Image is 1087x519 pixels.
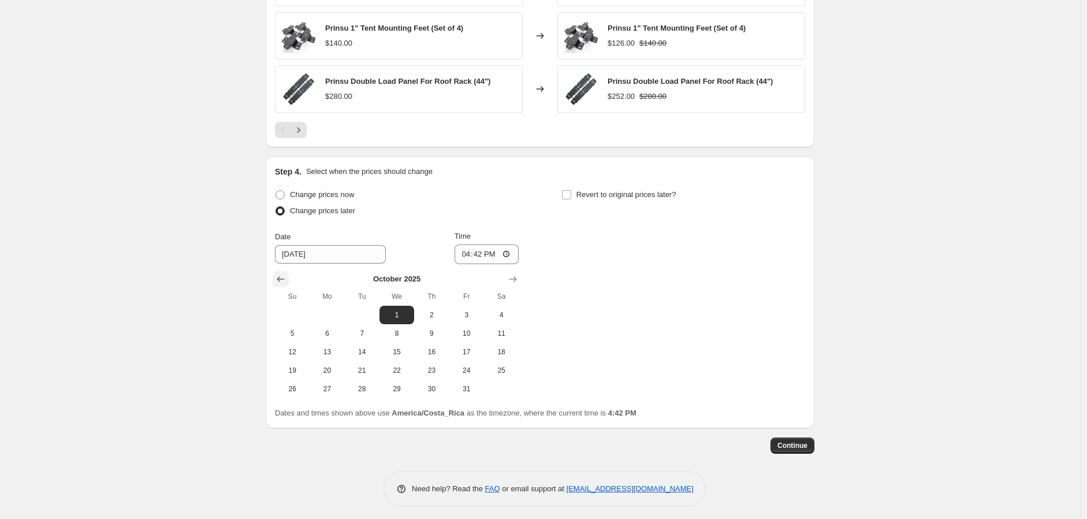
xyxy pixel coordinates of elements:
span: 31 [454,384,479,394]
button: Saturday October 18 2025 [484,343,519,361]
span: Sa [489,292,514,301]
button: Show previous month, September 2025 [273,271,289,287]
span: Change prices later [290,206,355,215]
button: Saturday October 4 2025 [484,306,519,324]
span: 24 [454,366,479,375]
button: Wednesday October 29 2025 [379,380,414,398]
span: 10 [454,329,479,338]
span: Tu [349,292,375,301]
span: 4 [489,310,514,320]
span: Change prices now [290,190,354,199]
button: Saturday October 11 2025 [484,324,519,343]
input: 12:00 [455,244,519,264]
span: Su [280,292,305,301]
div: $280.00 [325,91,352,102]
button: Monday October 13 2025 [310,343,344,361]
th: Sunday [275,287,310,306]
span: 30 [419,384,444,394]
th: Saturday [484,287,519,306]
span: 3 [454,310,479,320]
span: 16 [419,347,444,357]
span: Dates and times shown above use as the timezone, where the current time is [275,409,636,417]
button: Sunday October 12 2025 [275,343,310,361]
span: 20 [314,366,340,375]
button: Sunday October 26 2025 [275,380,310,398]
span: 19 [280,366,305,375]
span: 11 [489,329,514,338]
a: FAQ [485,484,500,493]
span: 21 [349,366,375,375]
b: 4:42 PM [608,409,636,417]
span: Fr [454,292,479,301]
button: Monday October 6 2025 [310,324,344,343]
span: 2 [419,310,444,320]
button: Thursday October 30 2025 [414,380,449,398]
span: 22 [384,366,410,375]
span: Prinsu 1" Tent Mounting Feet (Set of 4) [608,24,746,32]
span: 1 [384,310,410,320]
span: 8 [384,329,410,338]
img: 1inchMountingFeetCloseup_80x.jpg [281,18,316,53]
button: Friday October 24 2025 [449,361,484,380]
span: Mo [314,292,340,301]
a: [EMAIL_ADDRESS][DOMAIN_NAME] [567,484,694,493]
span: 17 [454,347,479,357]
button: Wednesday October 22 2025 [379,361,414,380]
span: 18 [489,347,514,357]
div: $252.00 [608,91,635,102]
span: 12 [280,347,305,357]
span: Prinsu Double Load Panel For Roof Rack (44") [608,77,773,86]
span: Time [455,232,471,240]
p: Select when the prices should change [306,166,433,177]
span: 15 [384,347,410,357]
button: Thursday October 16 2025 [414,343,449,361]
span: Need help? Read the [412,484,485,493]
span: or email support at [500,484,567,493]
span: Prinsu 1" Tent Mounting Feet (Set of 4) [325,24,463,32]
button: Wednesday October 15 2025 [379,343,414,361]
nav: Pagination [275,122,307,138]
button: Friday October 31 2025 [449,380,484,398]
span: Revert to original prices later? [576,190,676,199]
span: 7 [349,329,375,338]
strike: $280.00 [639,91,667,102]
span: 5 [280,329,305,338]
button: Tuesday October 7 2025 [345,324,379,343]
button: Thursday October 9 2025 [414,324,449,343]
button: Friday October 17 2025 [449,343,484,361]
img: 1inchMountingFeetCloseup_80x.jpg [564,18,598,53]
h2: Step 4. [275,166,301,177]
th: Thursday [414,287,449,306]
button: Thursday October 2 2025 [414,306,449,324]
img: prinsu-load-panel_4c2a23f1-2408-4d3e-9abb-821956f0653e_80x.jpg [281,72,316,106]
button: Tuesday October 21 2025 [345,361,379,380]
button: Thursday October 23 2025 [414,361,449,380]
img: prinsu-load-panel_4c2a23f1-2408-4d3e-9abb-821956f0653e_80x.jpg [564,72,598,106]
span: 28 [349,384,375,394]
span: 14 [349,347,375,357]
span: 27 [314,384,340,394]
span: Date [275,232,291,241]
span: Prinsu Double Load Panel For Roof Rack (44") [325,77,490,86]
button: Friday October 10 2025 [449,324,484,343]
button: Show next month, November 2025 [505,271,521,287]
span: We [384,292,410,301]
button: Monday October 20 2025 [310,361,344,380]
button: Tuesday October 14 2025 [345,343,379,361]
span: 25 [489,366,514,375]
button: Tuesday October 28 2025 [345,380,379,398]
span: 9 [419,329,444,338]
span: Th [419,292,444,301]
div: $140.00 [325,38,352,49]
input: 9/30/2025 [275,245,386,264]
span: 13 [314,347,340,357]
button: Friday October 3 2025 [449,306,484,324]
th: Tuesday [345,287,379,306]
button: Wednesday October 1 2025 [379,306,414,324]
span: 29 [384,384,410,394]
span: Continue [777,441,807,450]
div: $126.00 [608,38,635,49]
th: Monday [310,287,344,306]
th: Friday [449,287,484,306]
span: 26 [280,384,305,394]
